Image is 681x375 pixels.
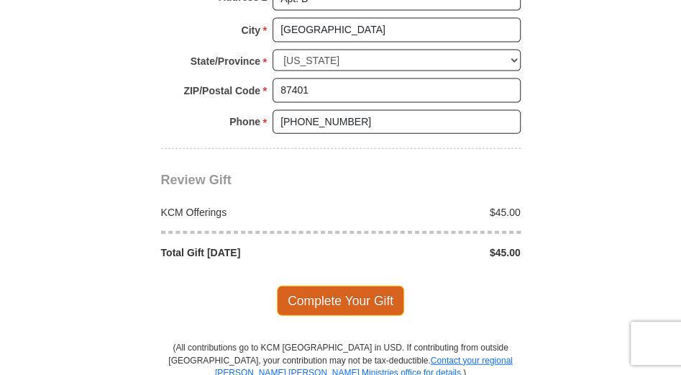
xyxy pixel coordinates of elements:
[153,205,341,220] div: KCM Offerings
[229,112,260,132] strong: Phone
[161,173,232,187] span: Review Gift
[191,51,260,71] strong: State/Province
[341,205,529,220] div: $45.00
[241,20,260,40] strong: City
[153,245,341,260] div: Total Gift [DATE]
[183,81,260,101] strong: ZIP/Postal Code
[277,286,404,316] span: Complete Your Gift
[341,245,529,260] div: $45.00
